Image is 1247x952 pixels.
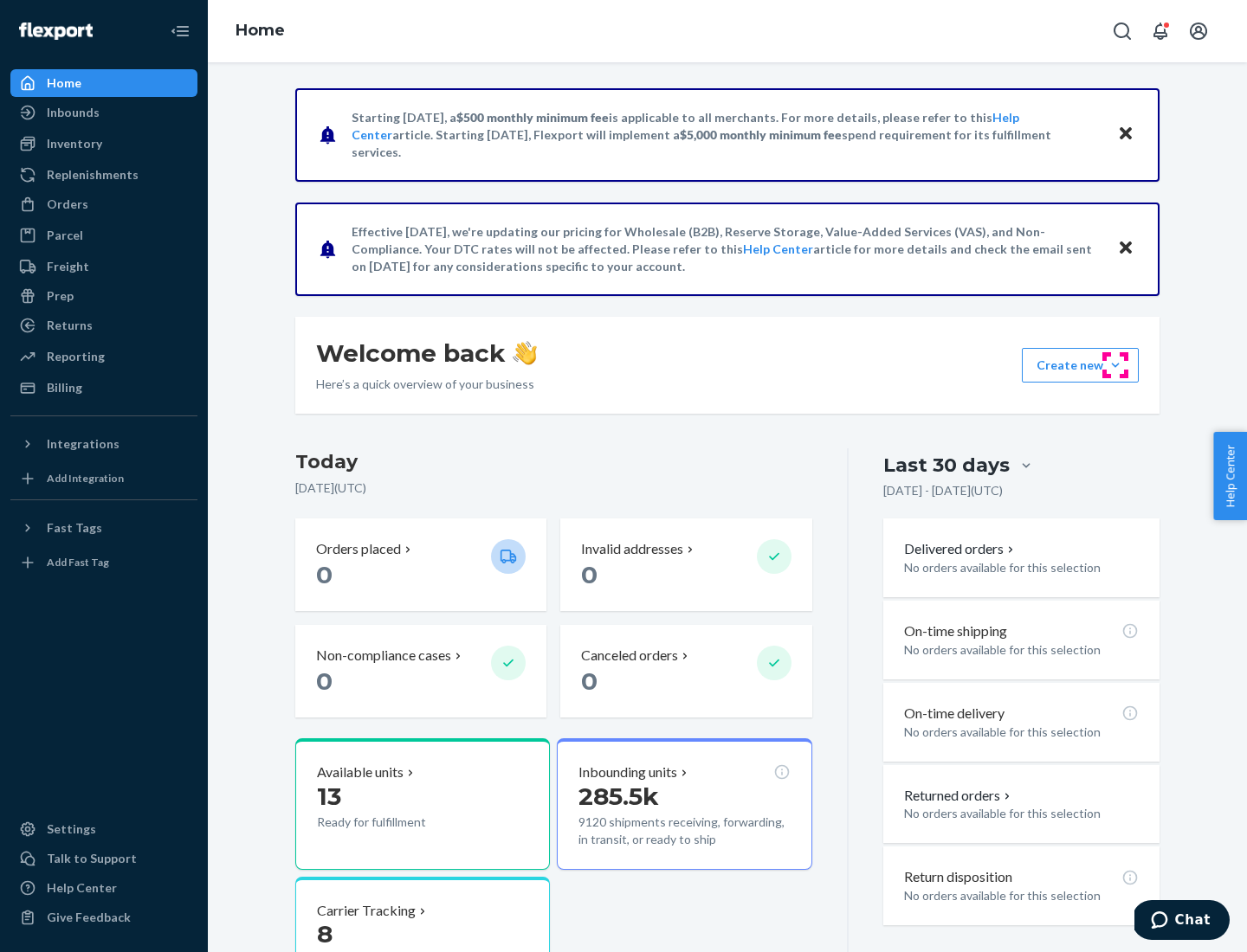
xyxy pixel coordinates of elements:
h3: Today [295,448,812,476]
div: Freight [47,258,89,275]
a: Prep [10,282,197,310]
button: Open Search Box [1105,14,1140,48]
span: 0 [581,560,598,589]
a: Help Center [743,241,813,256]
button: Integrations [10,430,197,458]
iframe: Opens a widget where you can chat to one of our agents [1134,900,1230,943]
a: Reporting [10,343,197,370]
p: On-time delivery [904,704,1005,724]
p: No orders available for this selection [904,724,1139,741]
p: Carrier Tracking [317,901,416,921]
div: Settings [47,820,96,838]
div: Add Fast Tag [47,555,109,569]
div: Billing [47,379,82,396]
div: Reporting [47,348,105,365]
button: Close [1115,122,1137,147]
p: Starting [DATE], a is applicable to all merchants. For more details, please refer to this article... [352,109,1101,161]
button: Orders placed 0 [295,518,546,611]
button: Non-compliance cases 0 [295,625,546,717]
ol: breadcrumbs [222,6,299,56]
p: No orders available for this selection [904,805,1139,822]
span: 285.5k [578,782,659,811]
a: Replenishments [10,161,197,189]
div: Replenishments [47,166,139,183]
div: Give Feedback [47,909,131,926]
div: Orders [47,196,88,213]
p: Invalid addresses [581,539,683,559]
button: Fast Tags [10,514,197,542]
div: Inventory [47,135,102,152]
button: Close Navigation [163,14,197,48]
a: Returns [10,312,197,339]
p: Effective [DATE], we're updating our pricing for Wholesale (B2B), Reserve Storage, Value-Added Se... [352,223,1101,275]
p: 9120 shipments receiving, forwarding, in transit, or ready to ship [578,814,790,848]
a: Home [236,21,285,40]
button: Delivered orders [904,539,1018,559]
button: Give Feedback [10,904,197,931]
button: Canceled orders 0 [560,625,811,717]
img: hand-wave emoji [513,341,537,365]
span: 8 [317,919,333,949]
span: 0 [581,666,598,696]
button: Open account menu [1181,14,1216,48]
p: Available units [317,762,404,782]
div: Returns [47,317,93,334]
img: Flexport logo [19,23,93,40]
p: Return disposition [904,867,1012,887]
a: Freight [10,253,197,280]
a: Inbounds [10,99,197,126]
p: On-time shipping [904,621,1007,641]
div: Talk to Support [47,850,137,867]
h1: Welcome back [316,338,537,369]
span: 0 [316,666,333,696]
p: Orders placed [316,539,401,559]
p: No orders available for this selection [904,887,1139,904]
span: 0 [316,560,333,589]
p: [DATE] ( UTC ) [295,479,812,497]
a: Add Fast Tag [10,549,197,576]
p: No orders available for this selection [904,559,1139,576]
a: Billing [10,374,197,402]
a: Parcel [10,222,197,249]
a: Orders [10,190,197,218]
div: Home [47,74,81,92]
a: Add Integration [10,465,197,492]
a: Inventory [10,130,197,158]
button: Inbounding units285.5k9120 shipments receiving, forwarding, in transit, or ready to ship [557,738,811,870]
div: Last 30 days [883,452,1010,479]
p: Ready for fulfillment [317,814,477,831]
div: Parcel [47,227,83,244]
div: Prep [47,287,74,305]
div: Add Integration [47,471,124,486]
button: Invalid addresses 0 [560,518,811,611]
button: Create new [1022,348,1139,383]
button: Help Center [1213,432,1247,520]
span: $500 monthly minimum fee [456,110,609,125]
span: 13 [317,782,341,811]
div: Fast Tags [47,519,102,537]
button: Returned orders [904,786,1014,806]
p: Canceled orders [581,646,678,666]
p: [DATE] - [DATE] ( UTC ) [883,482,1003,499]
p: No orders available for this selection [904,641,1139,659]
div: Inbounds [47,104,100,121]
a: Home [10,69,197,97]
div: Integrations [47,435,120,453]
p: Non-compliance cases [316,646,451,666]
button: Talk to Support [10,845,197,872]
div: Help Center [47,879,117,897]
a: Help Center [10,874,197,902]
button: Available units13Ready for fulfillment [295,738,550,870]
span: $5,000 monthly minimum fee [680,127,842,142]
button: Close [1115,236,1137,261]
p: Here’s a quick overview of your business [316,376,537,393]
button: Open notifications [1143,14,1178,48]
a: Settings [10,815,197,843]
p: Inbounding units [578,762,677,782]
